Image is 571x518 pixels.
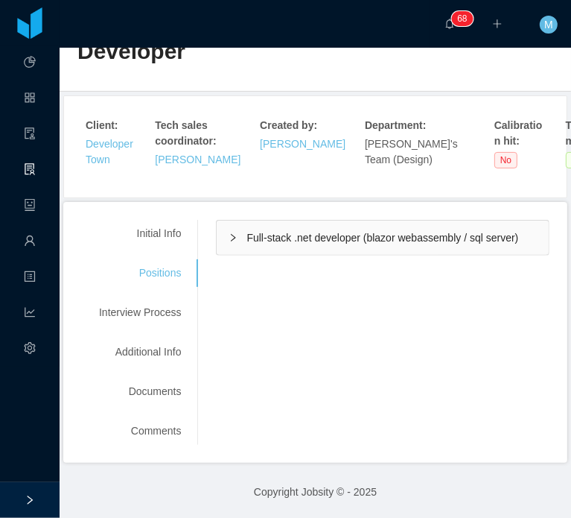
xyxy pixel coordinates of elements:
[86,138,133,165] a: Developer Town
[462,11,468,26] p: 8
[365,138,458,165] span: [PERSON_NAME]'s Team (Design)
[24,157,36,186] i: icon: solution
[24,48,36,79] a: icon: pie-chart
[81,378,199,405] div: Documents
[24,227,36,258] a: icon: user
[81,338,199,366] div: Additional Info
[217,221,549,255] div: icon: rightFull-stack .net developer (blazor webassembly / sql server)
[81,220,199,247] div: Initial Info
[451,11,473,26] sup: 68
[494,119,543,147] strong: Calibration hit :
[81,259,199,287] div: Positions
[24,300,36,329] i: icon: line-chart
[81,417,199,445] div: Comments
[494,152,517,168] span: No
[365,119,426,131] strong: Department :
[155,154,240,165] a: [PERSON_NAME]
[24,83,36,115] a: icon: appstore
[24,119,36,151] a: icon: audit
[492,19,503,29] i: icon: plus
[60,467,571,518] footer: Copyright Jobsity © - 2025
[457,11,462,26] p: 6
[260,138,345,150] a: [PERSON_NAME]
[24,191,36,222] a: icon: robot
[260,119,317,131] strong: Created by :
[24,262,36,294] a: icon: profile
[246,232,518,244] span: Full-stack .net developer (blazor webassembly / sql server)
[229,233,237,242] i: icon: right
[24,335,36,365] i: icon: setting
[81,299,199,326] div: Interview Process
[544,16,553,34] span: M
[86,119,118,131] strong: Client :
[155,119,216,147] strong: Tech sales coordinator :
[444,19,455,29] i: icon: bell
